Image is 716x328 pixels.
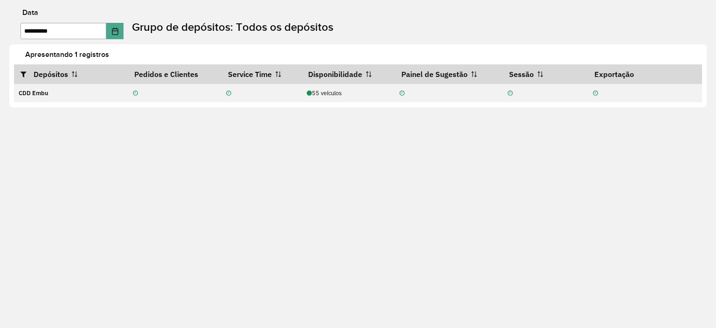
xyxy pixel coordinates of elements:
[221,64,302,84] th: Service Time
[22,7,38,18] label: Data
[508,91,513,97] i: Não realizada
[399,91,405,97] i: Não realizada
[19,89,48,97] strong: CDD Embu
[503,64,588,84] th: Sessão
[593,91,598,97] i: Não realizada
[128,64,221,84] th: Pedidos e Clientes
[132,19,333,35] label: Grupo de depósitos: Todos os depósitos
[588,64,702,84] th: Exportação
[226,91,231,97] i: Não realizada
[106,23,124,39] button: Choose Date
[21,70,34,78] i: Abrir/fechar filtros
[307,89,390,98] div: 55 veículos
[395,64,503,84] th: Painel de Sugestão
[14,64,128,84] th: Depósitos
[302,64,394,84] th: Disponibilidade
[133,91,138,97] i: Não realizada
